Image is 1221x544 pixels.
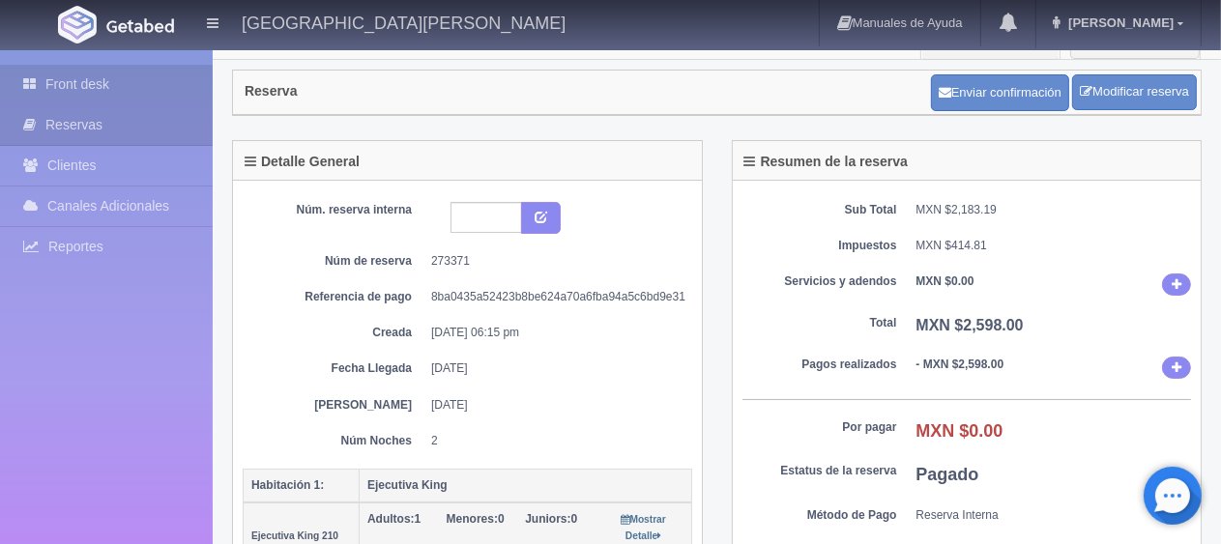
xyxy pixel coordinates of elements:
[431,360,678,377] dd: [DATE]
[622,512,666,542] a: Mostrar Detalle
[742,463,897,479] dt: Estatus de la reserva
[525,512,577,526] span: 0
[525,512,570,526] strong: Juniors:
[931,74,1069,111] button: Enviar confirmación
[742,357,897,373] dt: Pagos realizados
[742,273,897,290] dt: Servicios y adendos
[742,507,897,524] dt: Método de Pago
[916,421,1003,441] b: MXN $0.00
[431,325,678,341] dd: [DATE] 06:15 pm
[431,289,678,305] dd: 8ba0435a52423b8be624a70a6fba94a5c6bd9e31
[431,397,678,414] dd: [DATE]
[744,155,909,169] h4: Resumen de la reserva
[242,10,566,34] h4: [GEOGRAPHIC_DATA][PERSON_NAME]
[447,512,498,526] strong: Menores:
[742,315,897,331] dt: Total
[257,325,412,341] dt: Creada
[431,253,678,270] dd: 273371
[360,469,692,502] th: Ejecutiva King
[742,202,897,218] dt: Sub Total
[257,289,412,305] dt: Referencia de pago
[1063,15,1174,30] span: [PERSON_NAME]
[916,465,979,484] b: Pagado
[257,360,412,377] dt: Fecha Llegada
[622,514,666,541] small: Mostrar Detalle
[257,433,412,449] dt: Núm Noches
[251,478,324,492] b: Habitación 1:
[245,84,298,99] h4: Reserva
[742,238,897,254] dt: Impuestos
[742,419,897,436] dt: Por pagar
[251,530,338,541] small: Ejecutiva King 210
[447,512,505,526] span: 0
[916,274,974,288] b: MXN $0.00
[916,317,1024,333] b: MXN $2,598.00
[106,18,174,33] img: Getabed
[257,253,412,270] dt: Núm de reserva
[431,433,678,449] dd: 2
[1072,74,1197,110] a: Modificar reserva
[58,6,97,43] img: Getabed
[916,507,1192,524] dd: Reserva Interna
[367,512,421,526] span: 1
[367,512,415,526] strong: Adultos:
[257,202,412,218] dt: Núm. reserva interna
[257,397,412,414] dt: [PERSON_NAME]
[916,238,1192,254] dd: MXN $414.81
[245,155,360,169] h4: Detalle General
[916,202,1192,218] dd: MXN $2,183.19
[916,358,1004,371] b: - MXN $2,598.00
